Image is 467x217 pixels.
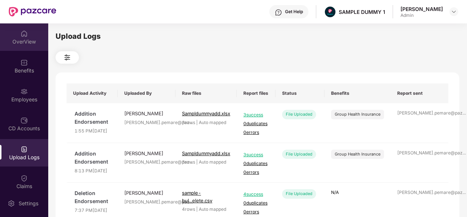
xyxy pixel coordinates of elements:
[182,206,195,212] span: 4 rows
[243,129,269,136] span: 0 errors
[196,120,198,125] span: |
[63,53,72,62] img: svg+xml;base64,PHN2ZyB4bWxucz0iaHR0cDovL3d3dy53My5vcmcvMjAwMC9zdmciIHdpZHRoPSIyNCIgaGVpZ2h0PSIyNC...
[400,12,443,18] div: Admin
[75,207,111,214] span: 7:37 PM[DATE]
[199,159,226,165] span: Auto mapped
[243,151,269,158] span: 3 success
[199,206,226,212] span: Auto mapped
[282,189,316,198] div: File Uploaded
[243,160,269,167] span: 0 duplicates
[397,189,442,196] div: [PERSON_NAME].pemare@paz
[237,83,276,103] th: Report files
[16,200,41,207] div: Settings
[182,159,195,165] span: 3 rows
[20,59,28,66] img: svg+xml;base64,PHN2ZyBpZD0iQmVuZWZpdHMiIHhtbG5zPSJodHRwOi8vd3d3LnczLm9yZy8yMDAwL3N2ZyIgd2lkdGg9Ij...
[20,117,28,124] img: svg+xml;base64,PHN2ZyBpZD0iQ0RfQWNjb3VudHMiIGRhdGEtbmFtZT0iQ0QgQWNjb3VudHMiIHhtbG5zPSJodHRwOi8vd3...
[56,31,459,42] div: Upload Logs
[400,5,443,12] div: [PERSON_NAME]
[451,9,457,15] img: svg+xml;base64,PHN2ZyBpZD0iRHJvcGRvd24tMzJ4MzIiIHhtbG5zPSJodHRwOi8vd3d3LnczLm9yZy8yMDAwL3N2ZyIgd2...
[75,110,111,126] span: Addition Endorsement
[124,110,169,117] div: [PERSON_NAME]
[335,111,380,117] div: Group Health Insurance
[8,200,15,207] img: svg+xml;base64,PHN2ZyBpZD0iU2V0dGluZy0yMHgyMCIgeG1sbnM9Imh0dHA6Ly93d3cudzMub3JnLzIwMDAvc3ZnIiB3aW...
[282,110,316,119] div: File Uploaded
[397,150,442,157] div: [PERSON_NAME].pemare@paz
[75,128,111,135] span: 1:55 PM[DATE]
[463,150,466,156] span: ...
[124,189,169,197] div: [PERSON_NAME]
[20,175,28,182] img: svg+xml;base64,PHN2ZyBpZD0iQ2xhaW0iIHhtbG5zPSJodHRwOi8vd3d3LnczLm9yZy8yMDAwL3N2ZyIgd2lkdGg9IjIwIi...
[243,209,269,216] span: 0 errors
[124,150,169,157] div: [PERSON_NAME]
[331,189,384,196] p: N/A
[325,7,335,17] img: Pazcare_Alternative_logo-01-01.png
[243,200,269,207] span: 0 duplicates
[282,150,316,159] div: File Uploaded
[20,30,28,37] img: svg+xml;base64,PHN2ZyBpZD0iSG9tZSIgeG1sbnM9Imh0dHA6Ly93d3cudzMub3JnLzIwMDAvc3ZnIiB3aWR0aD0iMjAiIG...
[124,159,169,166] div: [PERSON_NAME].pemare@paz
[124,199,169,206] div: [PERSON_NAME].pemare@paz
[9,7,56,16] img: New Pazcare Logo
[397,110,442,117] div: [PERSON_NAME].pemare@paz
[75,168,111,175] span: 8:13 PM[DATE]
[463,190,466,195] span: ...
[285,9,303,15] div: Get Help
[182,150,230,156] span: Sampldummyadd.xlsx
[175,83,237,103] th: Raw files
[124,119,169,126] div: [PERSON_NAME].pemare@paz
[182,190,212,203] span: sample-bul...elete.csv
[20,88,28,95] img: svg+xml;base64,PHN2ZyBpZD0iRW1wbG95ZWVzIiB4bWxucz0iaHR0cDovL3d3dy53My5vcmcvMjAwMC9zdmciIHdpZHRoPS...
[182,120,195,125] span: 3 rows
[243,112,269,119] span: 3 success
[463,110,466,116] span: ...
[391,83,448,103] th: Report sent
[196,159,198,165] span: |
[243,169,269,176] span: 0 errors
[196,206,198,212] span: |
[20,146,28,153] img: svg+xml;base64,PHN2ZyBpZD0iVXBsb2FkX0xvZ3MiIGRhdGEtbmFtZT0iVXBsb2FkIExvZ3MiIHhtbG5zPSJodHRwOi8vd3...
[182,111,230,116] span: Sampldummyadd.xlsx
[75,189,111,205] span: Deletion Endorsement
[276,83,324,103] th: Status
[339,8,385,15] div: SAMPLE DUMMY 1
[275,9,282,16] img: svg+xml;base64,PHN2ZyBpZD0iSGVscC0zMngzMiIgeG1sbnM9Imh0dHA6Ly93d3cudzMub3JnLzIwMDAvc3ZnIiB3aWR0aD...
[243,191,269,198] span: 4 success
[67,83,118,103] th: Upload Activity
[75,150,111,166] span: Addition Endorsement
[199,120,226,125] span: Auto mapped
[243,120,269,127] span: 0 duplicates
[118,83,175,103] th: Uploaded By
[335,151,380,157] div: Group Health Insurance
[324,83,391,103] th: Benefits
